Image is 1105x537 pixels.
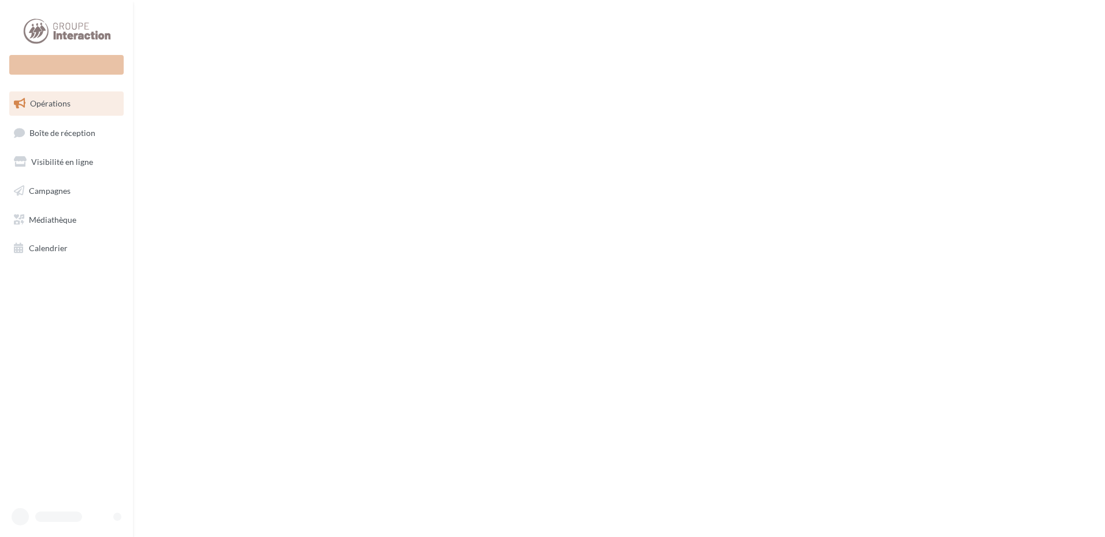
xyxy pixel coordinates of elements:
[31,157,93,167] span: Visibilité en ligne
[30,98,71,108] span: Opérations
[29,214,76,224] span: Médiathèque
[7,208,126,232] a: Médiathèque
[29,127,95,137] span: Boîte de réception
[7,179,126,203] a: Campagnes
[7,150,126,174] a: Visibilité en ligne
[29,186,71,196] span: Campagnes
[9,55,124,75] div: Nouvelle campagne
[7,120,126,145] a: Boîte de réception
[29,243,68,253] span: Calendrier
[7,91,126,116] a: Opérations
[7,236,126,260] a: Calendrier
